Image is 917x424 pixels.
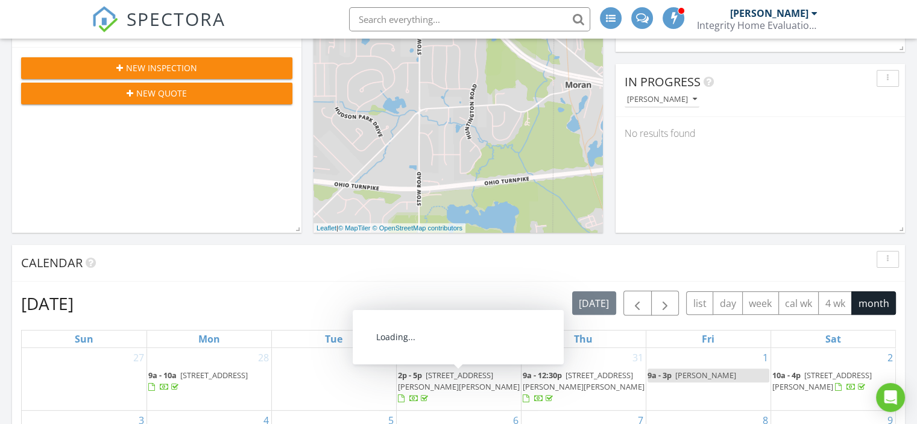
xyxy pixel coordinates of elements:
a: Friday [699,331,717,347]
span: [STREET_ADDRESS] [180,370,248,381]
button: cal wk [778,291,819,315]
a: Leaflet [317,224,336,232]
span: [STREET_ADDRESS][PERSON_NAME][PERSON_NAME] [398,370,520,392]
button: list [686,291,713,315]
a: Go to August 2, 2025 [885,348,895,367]
a: Wednesday [446,331,471,347]
a: 9a - 10a [STREET_ADDRESS] [148,370,248,392]
div: [PERSON_NAME] [730,7,808,19]
button: New Quote [21,83,292,104]
button: Previous month [623,291,652,315]
img: The Best Home Inspection Software - Spectora [92,6,118,33]
td: Go to August 1, 2025 [646,348,770,411]
button: [DATE] [572,291,616,315]
span: 9a - 10a [148,370,177,381]
button: New Inspection [21,57,292,79]
a: Go to July 30, 2025 [505,348,521,367]
a: Go to July 29, 2025 [380,348,396,367]
a: 10a - 4p [STREET_ADDRESS][PERSON_NAME] [772,370,872,392]
a: © OpenStreetMap contributors [373,224,462,232]
span: New Inspection [126,62,197,74]
span: [STREET_ADDRESS][PERSON_NAME][PERSON_NAME] [523,370,644,392]
span: Calendar [21,255,83,271]
input: Search everything... [349,7,590,31]
a: Go to August 1, 2025 [760,348,770,367]
span: 9a - 3p [648,370,672,381]
td: Go to July 27, 2025 [22,348,147,411]
div: Integrity Home Evaluation Services [697,19,818,31]
td: Go to August 2, 2025 [770,348,895,411]
a: 2p - 5p [STREET_ADDRESS][PERSON_NAME][PERSON_NAME] [398,370,520,403]
div: [PERSON_NAME] [627,95,697,104]
a: Tuesday [323,331,345,347]
a: Go to July 31, 2025 [630,348,646,367]
a: Go to July 27, 2025 [131,348,147,367]
span: SPECTORA [127,6,225,31]
button: Next month [651,291,679,315]
td: Go to July 31, 2025 [521,348,646,411]
a: © MapTiler [338,224,371,232]
a: 2p - 5p [STREET_ADDRESS][PERSON_NAME][PERSON_NAME] [398,369,520,407]
button: day [713,291,743,315]
span: 2p - 5p [398,370,422,381]
a: Monday [196,331,222,347]
span: [STREET_ADDRESS][PERSON_NAME] [772,370,872,392]
div: | [314,223,465,233]
span: In Progress [625,74,701,90]
h2: [DATE] [21,291,74,315]
button: 4 wk [818,291,852,315]
div: No results found [616,117,905,150]
button: [PERSON_NAME] [625,92,699,108]
td: Go to July 30, 2025 [396,348,521,411]
td: Go to July 29, 2025 [271,348,396,411]
a: 9a - 10a [STREET_ADDRESS] [148,369,270,394]
span: 9a - 12:30p [523,370,562,381]
span: [PERSON_NAME] [675,370,736,381]
td: Go to July 28, 2025 [147,348,271,411]
button: week [742,291,779,315]
a: 9a - 12:30p [STREET_ADDRESS][PERSON_NAME][PERSON_NAME] [523,369,644,407]
span: 10a - 4p [772,370,801,381]
div: Open Intercom Messenger [876,383,905,412]
a: Thursday [572,331,595,347]
a: 9a - 12:30p [STREET_ADDRESS][PERSON_NAME][PERSON_NAME] [523,370,644,403]
button: month [851,291,896,315]
a: Go to July 28, 2025 [256,348,271,367]
a: SPECTORA [92,16,225,42]
a: Saturday [823,331,843,347]
span: New Quote [136,87,187,100]
a: 10a - 4p [STREET_ADDRESS][PERSON_NAME] [772,369,895,394]
a: Sunday [72,331,96,347]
